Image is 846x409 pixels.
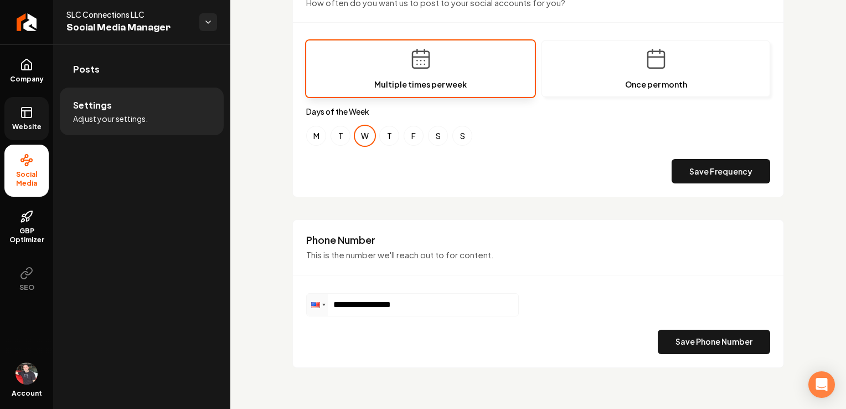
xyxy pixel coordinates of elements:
[306,233,770,247] h3: Phone Number
[66,9,190,20] span: SLC Connections LLC
[355,126,375,146] button: Wednesday
[66,20,190,35] span: Social Media Manager
[6,75,48,84] span: Company
[60,52,224,87] a: Posts
[541,40,770,97] button: Once per month
[672,159,770,183] button: Save Frequency
[4,97,49,140] a: Website
[4,201,49,253] a: GBP Optimizer
[12,389,42,398] span: Account
[808,371,835,398] div: Open Intercom Messenger
[73,99,112,112] span: Settings
[404,126,424,146] button: Friday
[15,283,39,292] span: SEO
[306,106,770,117] label: Days of the Week
[73,113,148,124] span: Adjust your settings.
[306,126,326,146] button: Monday
[16,362,38,385] button: Open user button
[4,49,49,93] a: Company
[306,249,770,262] p: This is the number we'll reach out to for content.
[658,330,770,354] button: Save Phone Number
[452,126,472,146] button: Sunday
[331,126,350,146] button: Tuesday
[16,362,38,385] img: Ariel Caprio
[73,63,100,76] span: Posts
[4,258,49,301] button: SEO
[306,40,535,97] button: Multiple times per week
[4,170,49,188] span: Social Media
[307,294,328,316] div: United States: + 1
[8,122,46,131] span: Website
[428,126,448,146] button: Saturday
[379,126,399,146] button: Thursday
[4,227,49,244] span: GBP Optimizer
[17,13,37,31] img: Rebolt Logo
